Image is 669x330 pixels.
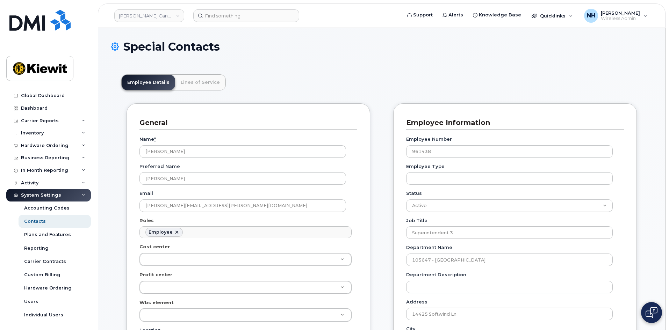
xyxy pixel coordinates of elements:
[111,41,653,53] h1: Special Contacts
[406,190,422,197] label: Status
[139,217,154,224] label: Roles
[139,118,352,127] h3: General
[406,299,427,305] label: Address
[646,307,657,318] img: Open chat
[406,136,452,142] label: Employee Number
[406,163,445,170] label: Employee Type
[139,299,174,306] label: Wbs element
[154,136,156,142] abbr: required
[139,271,172,278] label: Profit center
[406,217,427,224] label: Job Title
[406,118,619,127] h3: Employee Information
[139,136,156,142] label: Name
[122,75,175,90] a: Employee Details
[149,229,173,235] div: Employee
[406,244,452,251] label: Department Name
[139,163,180,170] label: Preferred Name
[406,271,466,278] label: Department Description
[175,75,225,90] a: Lines of Service
[139,243,170,250] label: Cost center
[139,190,153,197] label: Email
